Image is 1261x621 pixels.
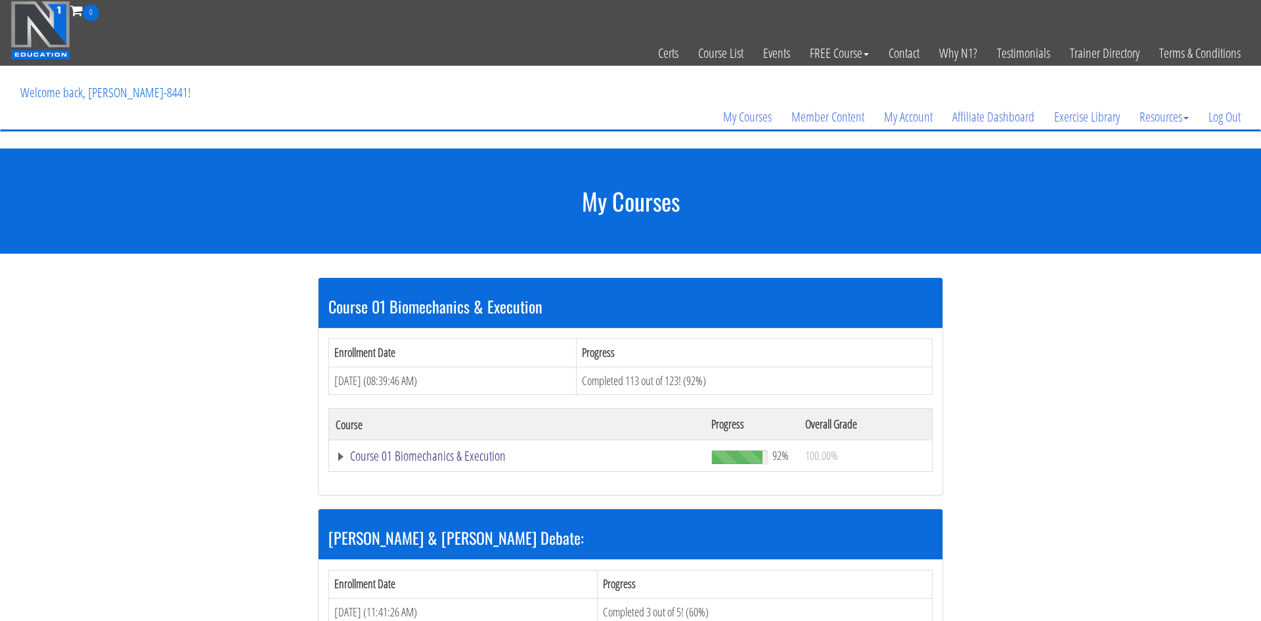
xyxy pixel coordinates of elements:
[879,21,929,85] a: Contact
[648,21,688,85] a: Certs
[782,85,874,149] a: Member Content
[929,21,987,85] a: Why N1?
[800,21,879,85] a: FREE Course
[713,85,782,149] a: My Courses
[329,409,705,440] th: Course
[83,5,99,21] span: 0
[688,21,753,85] a: Course List
[70,1,99,19] a: 0
[328,298,933,315] h3: Course 01 Biomechanics & Execution
[1044,85,1130,149] a: Exercise Library
[772,448,789,463] span: 92%
[576,338,932,367] th: Progress
[987,21,1060,85] a: Testimonials
[11,1,70,60] img: n1-education
[598,570,933,599] th: Progress
[329,570,598,599] th: Enrollment Date
[336,449,698,463] a: Course 01 Biomechanics & Execution
[576,367,932,395] td: Completed 113 out of 123! (92%)
[1149,21,1250,85] a: Terms & Conditions
[329,338,577,367] th: Enrollment Date
[1130,85,1199,149] a: Resources
[799,440,933,472] td: 100.00%
[1060,21,1149,85] a: Trainer Directory
[753,21,800,85] a: Events
[874,85,942,149] a: My Account
[329,367,577,395] td: [DATE] (08:39:46 AM)
[328,529,933,546] h3: [PERSON_NAME] & [PERSON_NAME] Debate:
[799,409,933,440] th: Overall Grade
[705,409,799,440] th: Progress
[1199,85,1250,149] a: Log Out
[942,85,1044,149] a: Affiliate Dashboard
[11,66,200,119] p: Welcome back, [PERSON_NAME]-8441!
